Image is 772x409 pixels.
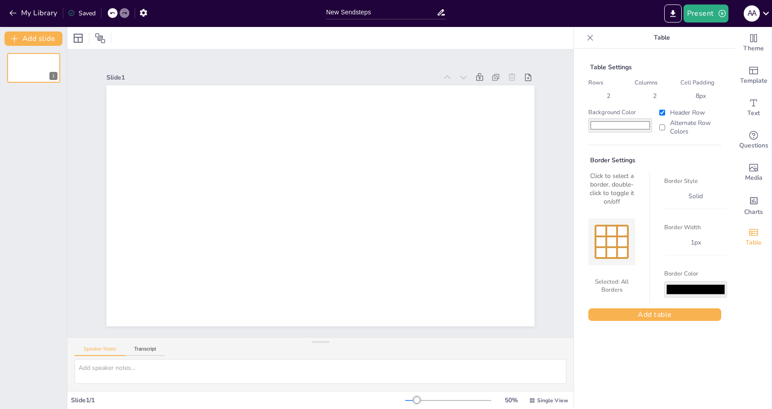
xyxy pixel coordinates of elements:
[597,27,727,49] p: Table
[68,9,96,18] div: Saved
[588,172,635,206] div: Click to select a border, double-click to toggle it on/off
[7,6,61,20] button: My Library
[739,141,768,151] span: Questions
[657,108,721,117] label: Header Row
[736,189,772,221] div: Add charts and graphs
[326,6,437,19] input: Insert title
[736,124,772,156] div: Get real-time input from your audience
[4,31,62,46] button: Add slide
[680,79,721,87] label: Cell Padding
[736,221,772,253] div: Add a table
[596,225,628,227] div: Top Border (Double-click to toggle)
[603,92,614,100] div: 2
[664,177,727,185] label: Border Style
[588,308,721,321] button: Add table
[684,4,728,22] button: Present
[746,238,762,248] span: Table
[744,5,760,22] div: A A
[71,396,405,405] div: Slide 1 / 1
[743,44,764,53] span: Theme
[588,79,629,87] label: Rows
[747,108,760,118] span: Text
[664,223,727,231] label: Border Width
[744,207,763,217] span: Charts
[740,76,768,86] span: Template
[685,236,706,249] div: 1 px
[657,119,721,136] label: Alternate Row Colors
[588,156,721,164] div: Border Settings
[500,396,522,405] div: 50 %
[627,226,629,258] div: Right Border (Double-click to toggle)
[7,53,60,83] div: 1
[605,226,607,258] div: Inner Vertical Borders (Double-click to toggle)
[616,226,618,258] div: Inner Vertical Borders (Double-click to toggle)
[588,63,721,71] div: Table Settings
[596,257,628,259] div: Bottom Border (Double-click to toggle)
[736,59,772,92] div: Add ready made slides
[659,110,665,116] input: Header Row
[745,173,763,183] span: Media
[95,33,106,44] span: Position
[664,270,727,278] label: Border Color
[659,124,665,130] input: Alternate Row Colors
[692,92,710,100] div: 8 px
[75,346,125,356] button: Speaker Notes
[683,190,708,202] div: solid
[537,397,568,404] span: Single View
[71,31,85,45] div: Layout
[664,4,682,22] button: Export to PowerPoint
[736,156,772,189] div: Add images, graphics, shapes or video
[736,27,772,59] div: Change the overall theme
[596,246,628,248] div: Inner Horizontal Borders (Double-click to toggle)
[596,236,628,237] div: Inner Horizontal Borders (Double-click to toggle)
[744,4,760,22] button: A A
[649,92,660,100] div: 2
[635,79,675,87] label: Columns
[588,108,652,116] label: Background Color
[595,226,596,258] div: Left Border (Double-click to toggle)
[125,346,165,356] button: Transcript
[588,274,635,298] div: Selected: All Borders
[49,72,57,80] div: 1
[119,51,450,94] div: Slide 1
[736,92,772,124] div: Add text boxes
